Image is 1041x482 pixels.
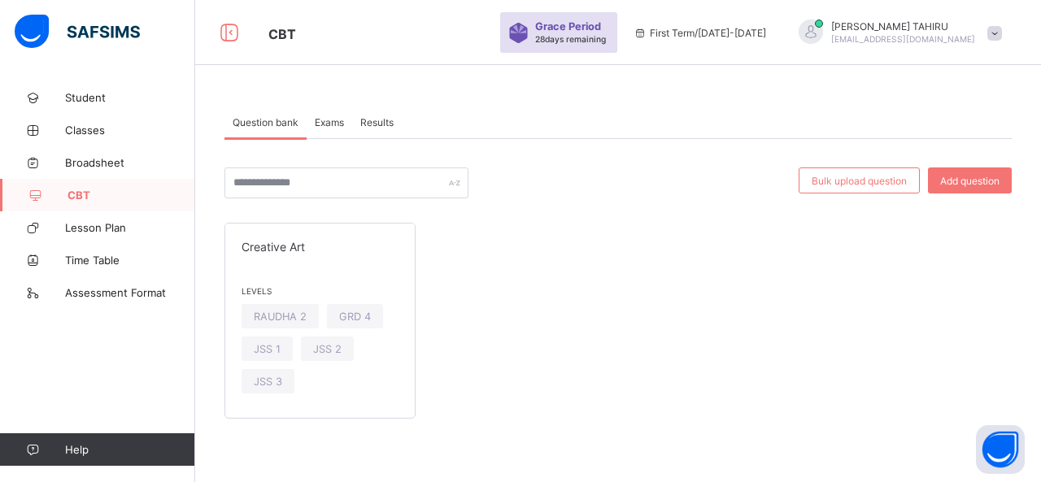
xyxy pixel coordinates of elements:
[313,343,342,355] span: JSS 2
[15,15,140,49] img: safsims
[535,20,601,33] span: Grace Period
[65,156,195,169] span: Broadsheet
[508,23,529,43] img: sticker-purple.71386a28dfed39d6af7621340158ba97.svg
[65,254,195,267] span: Time Table
[976,425,1025,474] button: Open asap
[782,20,1010,46] div: RAMATUTAHIRU
[268,26,296,42] span: CBT
[242,240,399,254] span: Creative Art
[254,343,281,355] span: JSS 1
[65,286,195,299] span: Assessment Format
[68,189,195,202] span: CBT
[940,175,1000,187] span: Add question
[831,34,975,44] span: [EMAIL_ADDRESS][DOMAIN_NAME]
[634,27,766,39] span: session/term information
[831,20,975,33] span: [PERSON_NAME] TAHIRU
[65,221,195,234] span: Lesson Plan
[360,116,394,128] span: Results
[242,286,399,296] span: Levels
[339,310,371,323] span: GRD 4
[315,116,344,128] span: Exams
[65,443,194,456] span: Help
[812,175,907,187] span: Bulk upload question
[254,310,307,323] span: RAUDHA 2
[65,124,195,137] span: Classes
[254,376,282,388] span: JSS 3
[535,34,606,44] span: 28 days remaining
[233,116,298,128] span: Question bank
[65,91,195,104] span: Student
